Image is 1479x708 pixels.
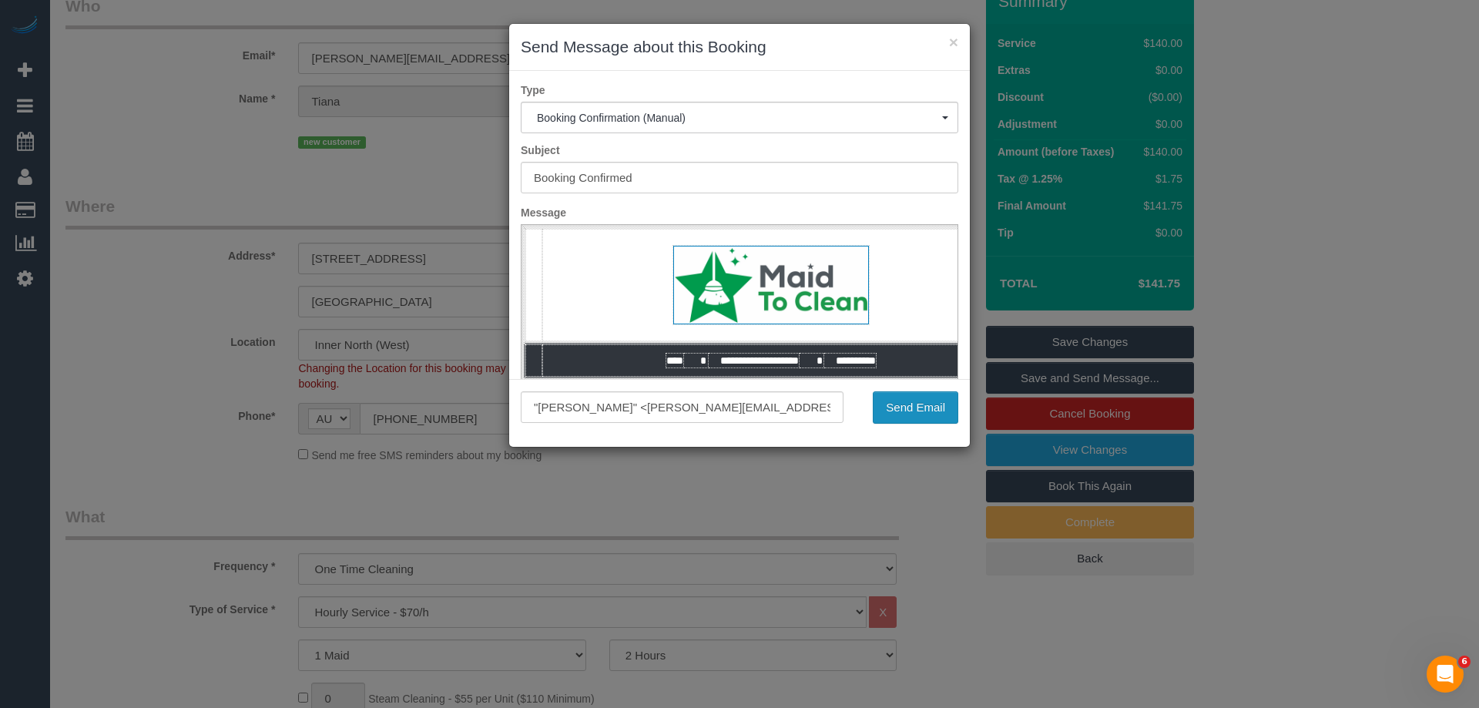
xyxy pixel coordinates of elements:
iframe: Intercom live chat [1427,656,1464,693]
input: Subject [521,162,958,193]
button: Send Email [873,391,958,424]
h3: Send Message about this Booking [521,35,958,59]
span: Booking Confirmation (Manual) [537,112,942,124]
label: Type [509,82,970,98]
button: Booking Confirmation (Manual) [521,102,958,133]
span: 6 [1458,656,1471,668]
iframe: Rich Text Editor, editor1 [522,225,957,465]
label: Message [509,205,970,220]
button: × [949,34,958,50]
label: Subject [509,143,970,158]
